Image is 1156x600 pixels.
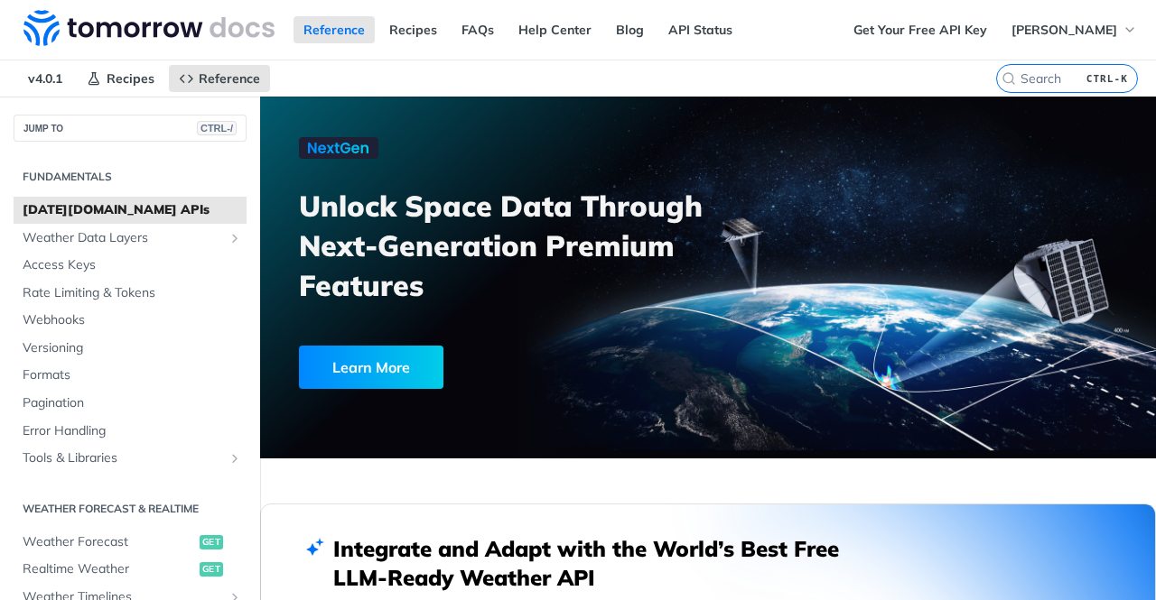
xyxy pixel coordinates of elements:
[18,65,72,92] span: v4.0.1
[23,560,195,578] span: Realtime Weather
[14,529,247,556] a: Weather Forecastget
[1011,22,1117,38] span: [PERSON_NAME]
[294,16,375,43] a: Reference
[14,501,247,517] h2: Weather Forecast & realtime
[200,562,223,577] span: get
[1002,71,1016,86] svg: Search
[452,16,504,43] a: FAQs
[23,229,223,247] span: Weather Data Layers
[606,16,654,43] a: Blog
[14,390,247,417] a: Pagination
[197,121,237,135] span: CTRL-/
[77,65,164,92] a: Recipes
[23,201,242,219] span: [DATE][DOMAIN_NAME] APIs
[14,280,247,307] a: Rate Limiting & Tokens
[199,70,260,87] span: Reference
[14,197,247,224] a: [DATE][DOMAIN_NAME] APIs
[658,16,742,43] a: API Status
[200,535,223,549] span: get
[14,225,247,252] a: Weather Data LayersShow subpages for Weather Data Layers
[299,346,642,389] a: Learn More
[1002,16,1147,43] button: [PERSON_NAME]
[379,16,447,43] a: Recipes
[23,311,242,329] span: Webhooks
[844,16,997,43] a: Get Your Free API Key
[14,115,247,142] button: JUMP TOCTRL-/
[14,362,247,389] a: Formats
[23,449,223,467] span: Tools & Libraries
[23,256,242,274] span: Access Keys
[14,418,247,445] a: Error Handling
[23,339,242,357] span: Versioning
[228,231,242,245] button: Show subpages for Weather Data Layers
[14,556,247,583] a: Realtime Weatherget
[333,534,866,592] h2: Integrate and Adapt with the World’s Best Free LLM-Ready Weather API
[14,445,247,472] a: Tools & LibrariesShow subpages for Tools & Libraries
[23,10,275,46] img: Tomorrow.io Weather API Docs
[299,186,728,305] h3: Unlock Space Data Through Next-Generation Premium Features
[508,16,601,43] a: Help Center
[1082,69,1133,88] kbd: CTRL-K
[299,346,443,389] div: Learn More
[23,533,195,551] span: Weather Forecast
[299,137,378,159] img: NextGen
[23,394,242,412] span: Pagination
[169,65,270,92] a: Reference
[107,70,154,87] span: Recipes
[23,366,242,384] span: Formats
[23,284,242,302] span: Rate Limiting & Tokens
[14,307,247,334] a: Webhooks
[14,169,247,185] h2: Fundamentals
[228,451,242,466] button: Show subpages for Tools & Libraries
[14,252,247,279] a: Access Keys
[14,335,247,362] a: Versioning
[23,422,242,440] span: Error Handling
